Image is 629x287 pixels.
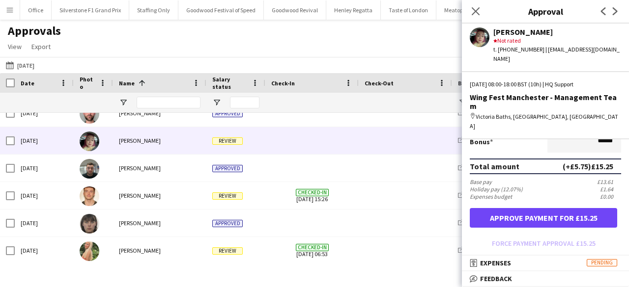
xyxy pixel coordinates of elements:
[113,127,206,154] div: [PERSON_NAME]
[4,40,26,53] a: View
[230,97,259,108] input: Salary status Filter Input
[31,42,51,51] span: Export
[113,237,206,264] div: [PERSON_NAME]
[365,79,394,87] span: Check-Out
[212,247,243,255] span: Review
[458,109,545,117] a: Wing Fest [GEOGRAPHIC_DATA]
[563,161,613,171] div: (+£5.75) £15.25
[480,274,512,283] span: Feedback
[80,131,99,151] img: Clementine McIntosh
[129,0,178,20] button: Staffing Only
[8,42,22,51] span: View
[436,0,476,20] button: Meatopia
[458,219,545,227] a: Wing Fest [GEOGRAPHIC_DATA]
[28,40,55,53] a: Export
[470,208,617,228] button: Approve payment for £15.25
[15,209,74,236] div: [DATE]
[52,0,129,20] button: Silverstone F1 Grand Prix
[470,161,519,171] div: Total amount
[15,155,74,182] div: [DATE]
[113,209,206,236] div: [PERSON_NAME]
[480,259,511,267] span: Expenses
[458,247,545,254] a: Wing Fest [GEOGRAPHIC_DATA]
[597,178,621,185] div: £13.61
[80,241,99,261] img: Ellie Garner
[462,256,629,270] mat-expansion-panel-header: ExpensesPending
[20,0,52,20] button: Office
[212,137,243,145] span: Review
[212,220,243,227] span: Approved
[113,100,206,127] div: [PERSON_NAME]
[212,192,243,200] span: Review
[137,97,200,108] input: Name Filter Input
[296,189,329,196] span: Checked-in
[113,182,206,209] div: [PERSON_NAME]
[493,36,621,45] div: Not rated
[212,110,243,117] span: Approved
[470,193,512,200] div: Expenses budget
[470,178,492,185] div: Base pay
[458,79,475,87] span: Board
[119,79,135,87] span: Name
[15,237,74,264] div: [DATE]
[470,185,523,193] div: Holiday pay (12.07%)
[470,137,493,146] label: Bonus
[326,0,381,20] button: Henley Regatta
[119,98,128,107] button: Open Filter Menu
[4,59,36,71] button: [DATE]
[80,104,99,124] img: Carl Williams
[462,5,629,18] h3: Approval
[600,193,621,200] div: £0.00
[470,80,621,89] div: [DATE] 08:00-18:00 BST (10h) | HQ Support
[493,27,621,36] div: [PERSON_NAME]
[470,112,621,130] div: Victoria Baths, [GEOGRAPHIC_DATA], [GEOGRAPHIC_DATA]
[80,186,99,206] img: DYLAN HIGGS-SHALLARD
[493,45,621,63] div: t. [PHONE_NUMBER] | [EMAIL_ADDRESS][DOMAIN_NAME]
[80,76,95,90] span: Photo
[113,155,206,182] div: [PERSON_NAME]
[178,0,264,20] button: Goodwood Festival of Speed
[470,93,621,110] div: Wing Fest Manchester - Management Team
[212,98,221,107] button: Open Filter Menu
[600,185,621,193] div: £1.64
[458,98,467,107] button: Open Filter Menu
[21,79,34,87] span: Date
[587,259,617,266] span: Pending
[458,137,545,144] a: Wing Fest [GEOGRAPHIC_DATA]
[80,159,99,179] img: Declan Norwood
[15,127,74,154] div: [DATE]
[80,214,99,234] img: Effie Davis
[212,76,248,90] span: Salary status
[271,237,353,264] span: [DATE] 06:53
[458,164,545,172] a: Wing Fest [GEOGRAPHIC_DATA]
[15,182,74,209] div: [DATE]
[15,100,74,127] div: [DATE]
[458,192,545,199] a: Wing Fest [GEOGRAPHIC_DATA]
[271,182,353,209] span: [DATE] 15:26
[264,0,326,20] button: Goodwood Revival
[212,165,243,172] span: Approved
[271,79,295,87] span: Check-In
[381,0,436,20] button: Taste of London
[296,244,329,251] span: Checked-in
[462,271,629,286] mat-expansion-panel-header: Feedback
